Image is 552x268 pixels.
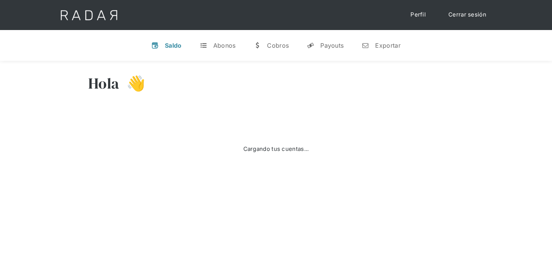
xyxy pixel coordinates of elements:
div: Cobros [267,42,289,49]
a: Perfil [403,8,433,22]
div: v [151,42,159,49]
h3: 👋 [119,74,145,93]
a: Cerrar sesión [441,8,494,22]
div: Saldo [165,42,182,49]
div: Cargando tus cuentas... [243,145,309,154]
div: y [307,42,314,49]
div: t [200,42,207,49]
div: Exportar [375,42,400,49]
div: w [253,42,261,49]
div: n [362,42,369,49]
div: Payouts [320,42,344,49]
h3: Hola [88,74,119,93]
div: Abonos [213,42,236,49]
